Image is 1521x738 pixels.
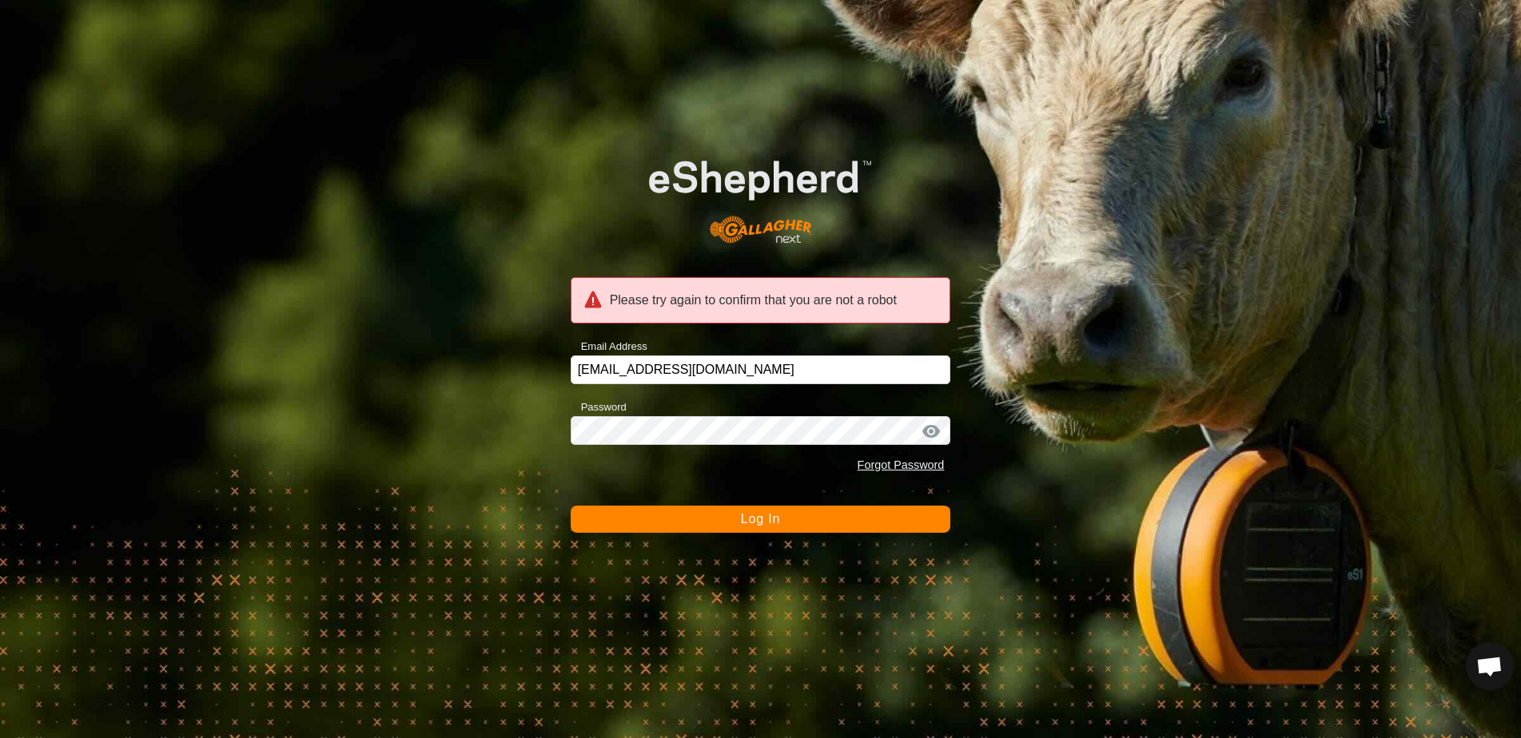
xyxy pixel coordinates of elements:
div: Open chat [1466,642,1514,690]
img: E-shepherd Logo [608,129,913,258]
input: Email Address [571,355,951,384]
button: Log In [571,506,951,533]
label: Email Address [571,339,647,355]
span: Log In [741,512,780,526]
a: Forgot Password [858,458,945,471]
label: Password [571,399,627,415]
div: Please try again to confirm that you are not a robot [571,277,951,323]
